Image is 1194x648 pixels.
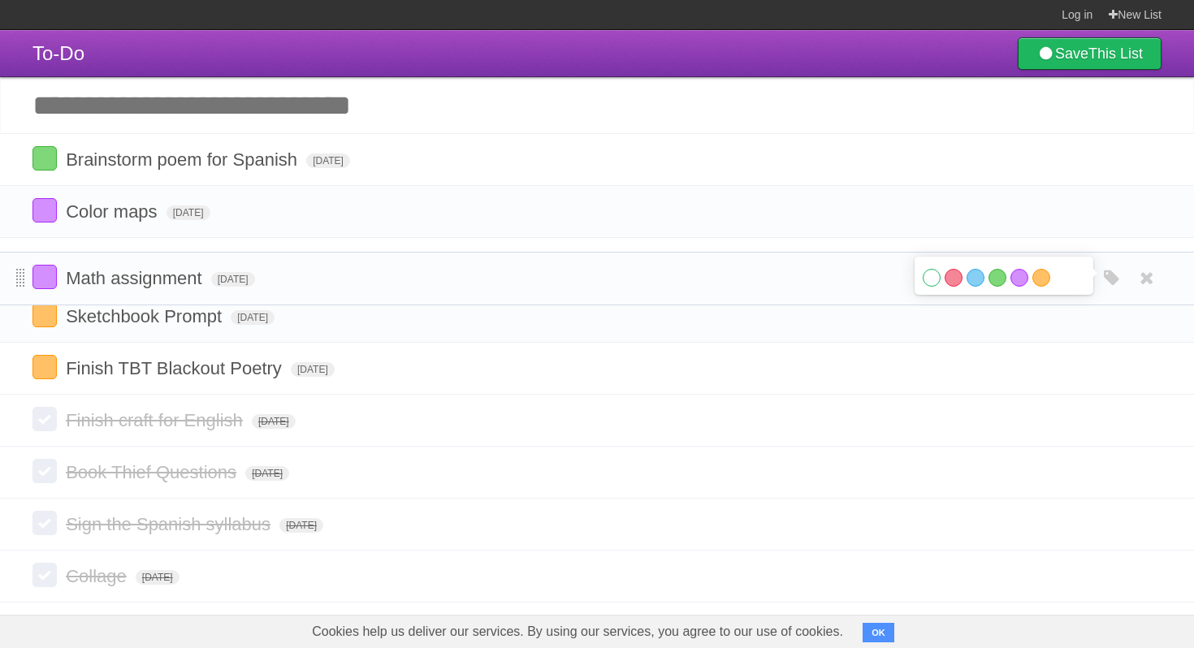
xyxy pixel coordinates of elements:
[211,272,255,287] span: [DATE]
[32,146,57,171] label: Done
[32,511,57,535] label: Done
[66,566,131,586] span: Collage
[66,514,275,534] span: Sign the Spanish syllabus
[296,616,859,648] span: Cookies help us deliver our services. By using our services, you agree to our use of cookies.
[291,362,335,377] span: [DATE]
[1088,45,1143,62] b: This List
[32,407,57,431] label: Done
[32,459,57,483] label: Done
[66,268,206,288] span: Math assignment
[945,269,963,287] label: Red
[967,269,984,287] label: Blue
[136,570,180,585] span: [DATE]
[923,269,941,287] label: White
[167,205,210,220] span: [DATE]
[32,42,84,64] span: To-Do
[231,310,275,325] span: [DATE]
[306,153,350,168] span: [DATE]
[66,358,286,378] span: Finish TBT Blackout Poetry
[32,355,57,379] label: Done
[66,201,161,222] span: Color maps
[66,462,240,482] span: Book Thief Questions
[245,466,289,481] span: [DATE]
[32,303,57,327] label: Done
[252,414,296,429] span: [DATE]
[989,269,1006,287] label: Green
[32,563,57,587] label: Done
[66,306,226,326] span: Sketchbook Prompt
[66,410,247,430] span: Finish craft for English
[66,149,301,170] span: Brainstorm poem for Spanish
[32,198,57,222] label: Done
[1032,269,1050,287] label: Orange
[279,518,323,533] span: [DATE]
[863,623,894,642] button: OK
[1018,37,1162,70] a: SaveThis List
[1010,269,1028,287] label: Purple
[32,265,57,289] label: Done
